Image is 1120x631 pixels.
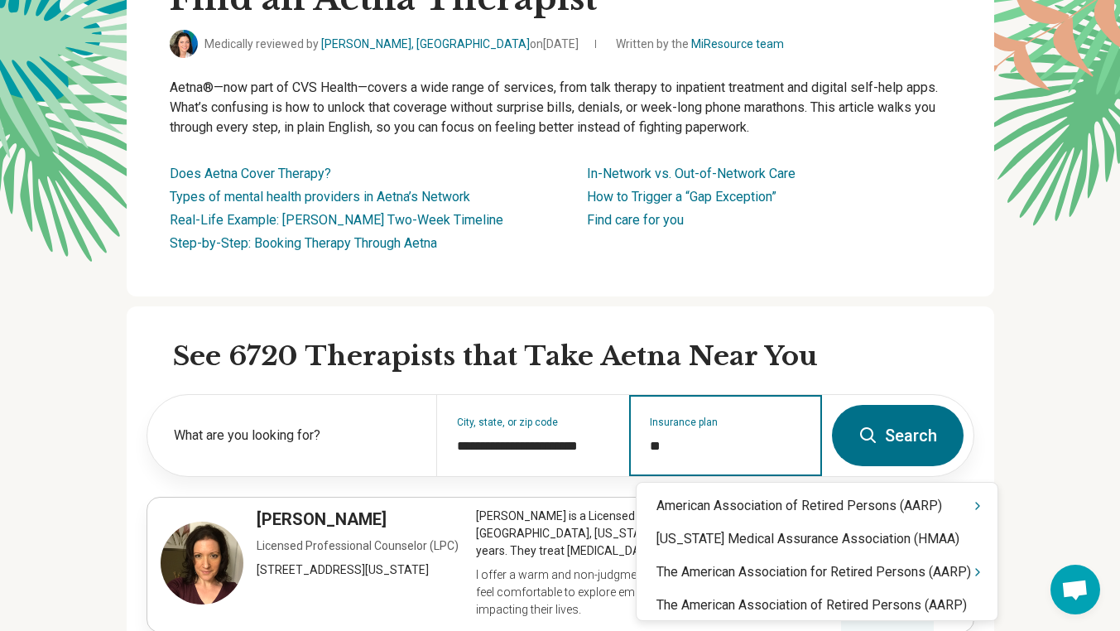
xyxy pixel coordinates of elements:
[173,340,974,374] h2: See 6720 Therapists that Take Aetna Near You
[170,166,331,181] a: Does Aetna Cover Therapy?
[637,489,997,523] div: American Association of Retired Persons (AARP)
[637,589,997,622] div: The American Association of Retired Persons (AARP)
[587,212,684,228] a: Find care for you
[1050,565,1100,614] div: Open chat
[174,426,416,446] label: What are you looking for?
[616,36,784,53] span: Written by the
[321,37,530,51] a: [PERSON_NAME], [GEOGRAPHIC_DATA]
[170,235,437,251] a: Step-by-Step: Booking Therapy Through Aetna
[170,212,503,228] a: Real-Life Example: [PERSON_NAME] Two-Week Timeline
[832,405,964,466] button: Search
[587,166,796,181] a: In-Network vs. Out-of-Network Care
[204,36,579,53] span: Medically reviewed by
[587,189,776,205] a: How to Trigger a “Gap Exception”
[170,189,470,205] a: Types of mental health providers in Aetna’s Network
[637,556,997,589] div: The American Association for Retired Persons (AARP)
[691,37,784,51] a: MiResource team
[530,37,579,51] span: on [DATE]
[637,523,997,556] div: [US_STATE] Medical Assurance Association (HMAA)
[170,78,951,137] p: Aetna®—now part of CVS Health—covers a wide range of services, from talk therapy to inpatient tre...
[637,489,997,622] div: Suggestions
